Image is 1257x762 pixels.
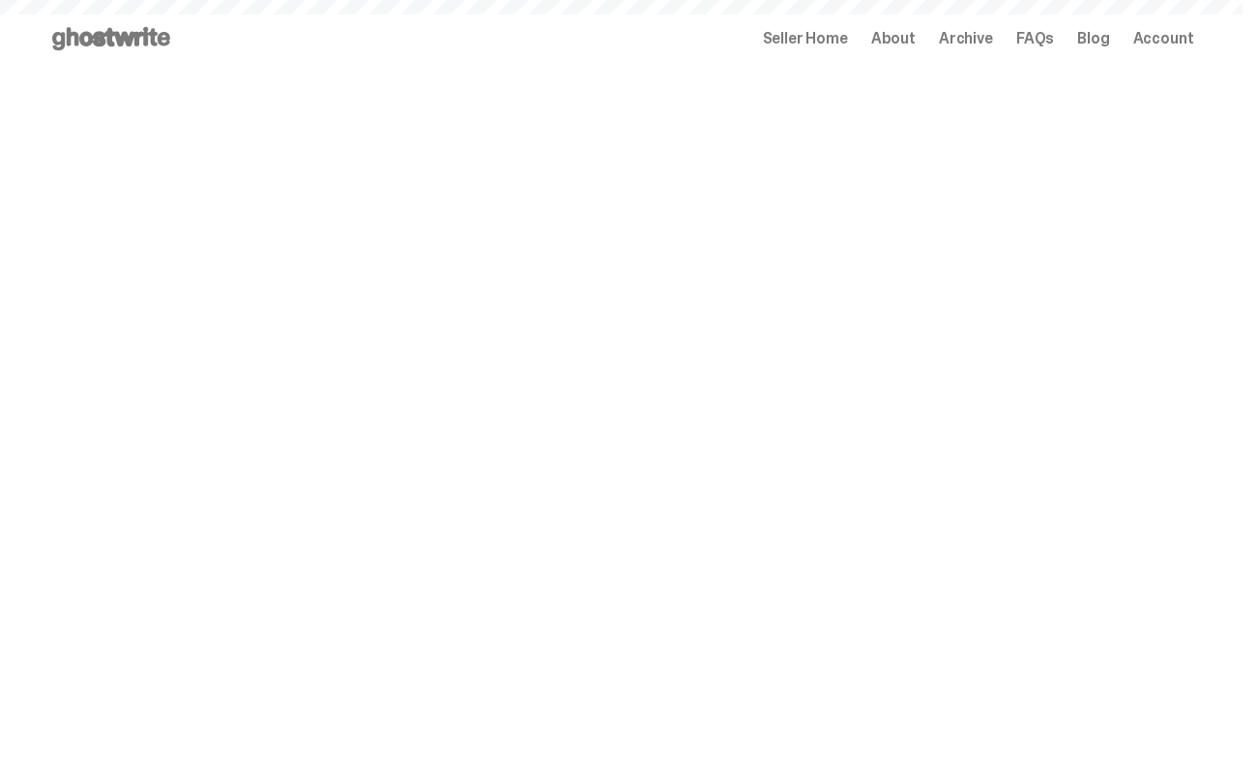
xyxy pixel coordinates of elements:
a: Blog [1077,31,1109,46]
a: About [871,31,916,46]
a: FAQs [1016,31,1054,46]
a: Seller Home [763,31,848,46]
a: Account [1133,31,1194,46]
a: Archive [939,31,993,46]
